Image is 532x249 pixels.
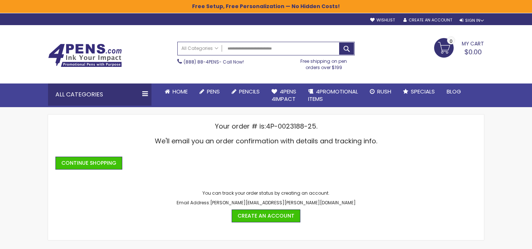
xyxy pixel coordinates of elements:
div: Free shipping on pen orders over $199 [293,55,355,70]
p: We'll email you an order confirmation with details and tracking info. [55,137,477,146]
a: Specials [397,83,441,100]
span: $0.00 [464,47,482,57]
a: Blog [441,83,467,100]
span: - Call Now! [184,59,244,65]
a: Create an Account [403,17,452,23]
a: Continue Shopping [55,157,122,170]
a: 4Pens4impact [266,83,302,108]
a: (888) 88-4PENS [184,59,219,65]
span: Home [173,88,188,95]
p: Your order # is: . [55,122,477,131]
span: 0 [450,38,453,45]
a: $0.00 0 [434,38,484,57]
a: All Categories [178,42,222,54]
span: Specials [411,88,435,95]
span: Blog [447,88,461,95]
a: 4PROMOTIONALITEMS [302,83,364,108]
a: Pencils [226,83,266,100]
p: : [55,200,477,206]
span: [PERSON_NAME][EMAIL_ADDRESS][PERSON_NAME][DOMAIN_NAME] [210,199,356,206]
span: All Categories [181,45,218,51]
span: Continue Shopping [61,159,116,167]
span: 4Pens 4impact [272,88,296,103]
span: Rush [377,88,391,95]
a: Pens [194,83,226,100]
span: 4P-0023188-25 [266,122,316,131]
span: Pencils [239,88,260,95]
span: Pens [207,88,220,95]
a: Create an Account [232,209,300,222]
a: Rush [364,83,397,100]
img: 4Pens Custom Pens and Promotional Products [48,44,122,67]
a: Wishlist [370,17,395,23]
span: Create an Account [238,212,294,219]
span: Email Address [177,199,209,206]
span: 4PROMOTIONAL ITEMS [308,88,358,103]
a: Home [159,83,194,100]
p: You can track your order status by creating an account. [55,190,477,196]
div: All Categories [48,83,151,106]
div: Sign In [460,18,484,23]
